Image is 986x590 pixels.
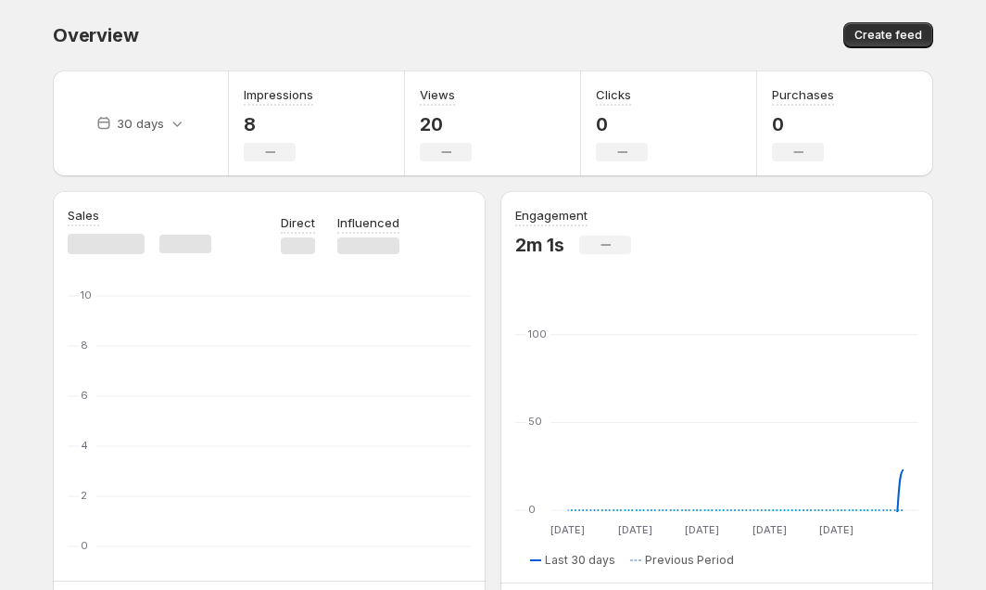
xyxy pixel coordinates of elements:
[420,85,455,104] h3: Views
[528,503,536,516] text: 0
[81,289,92,301] text: 10
[618,523,652,536] text: [DATE]
[854,28,922,43] span: Create feed
[81,339,88,352] text: 8
[528,415,542,428] text: 50
[515,206,588,224] h3: Engagement
[596,113,648,135] p: 0
[515,234,564,256] p: 2m 1s
[528,327,547,340] text: 100
[244,113,313,135] p: 8
[81,389,88,402] text: 6
[752,523,787,536] text: [DATE]
[550,523,585,536] text: [DATE]
[81,489,87,502] text: 2
[596,85,631,104] h3: Clicks
[81,439,88,452] text: 4
[685,523,719,536] text: [DATE]
[645,553,734,568] span: Previous Period
[545,553,615,568] span: Last 30 days
[420,113,472,135] p: 20
[53,24,138,46] span: Overview
[68,206,99,224] h3: Sales
[337,213,399,232] p: Influenced
[117,114,164,133] p: 30 days
[819,523,853,536] text: [DATE]
[81,539,88,552] text: 0
[772,85,834,104] h3: Purchases
[843,22,933,48] button: Create feed
[772,113,834,135] p: 0
[244,85,313,104] h3: Impressions
[281,213,315,232] p: Direct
